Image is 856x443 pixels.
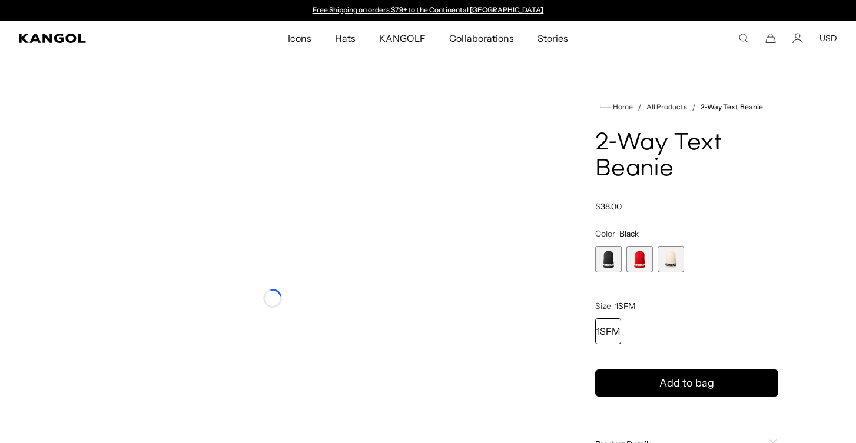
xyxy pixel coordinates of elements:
a: Collaborations [437,21,525,55]
span: Collaborations [449,21,513,55]
a: Home [600,102,633,112]
div: 1 of 3 [595,246,622,272]
span: $38.00 [595,201,622,212]
nav: breadcrumbs [595,100,778,114]
span: Stories [538,21,568,55]
button: Add to bag [595,369,778,397]
span: Icons [288,21,311,55]
div: 1SFM [595,318,621,344]
a: 2-Way Text Beanie [701,103,762,111]
summary: Search here [738,33,749,44]
span: KANGOLF [379,21,426,55]
label: Black [595,246,622,272]
a: All Products [646,103,687,111]
span: Color [595,228,615,239]
div: Announcement [307,6,549,15]
h1: 2-Way Text Beanie [595,131,778,182]
div: 1 of 2 [307,6,549,15]
a: Free Shipping on orders $79+ to the Continental [GEOGRAPHIC_DATA] [313,5,544,14]
slideshow-component: Announcement bar [307,6,549,15]
div: 3 of 3 [658,246,684,272]
span: Black [619,228,639,239]
li: / [633,100,642,114]
a: Icons [276,21,323,55]
div: 2 of 3 [626,246,653,272]
button: USD [819,33,837,44]
span: Hats [335,21,356,55]
a: KANGOLF [367,21,437,55]
button: Cart [765,33,776,44]
li: / [687,100,696,114]
a: Kangol [19,34,190,43]
a: Account [792,33,803,44]
span: Add to bag [659,375,714,391]
label: Natural [658,246,684,272]
span: Size [595,301,611,311]
span: Home [611,103,633,111]
span: 1SFM [615,301,636,311]
a: Hats [323,21,367,55]
a: Stories [526,21,580,55]
label: Red [626,246,653,272]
